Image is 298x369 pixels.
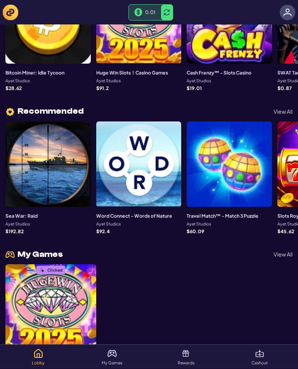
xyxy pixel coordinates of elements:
p: Cashout [251,361,268,365]
p: Ayet Studios [187,79,211,83]
div: Clicked [47,269,62,273]
img: heart [5,107,15,117]
img: logo [3,5,18,20]
p: Ayet Studios [5,79,30,83]
h3: Sea War: Raid [5,212,38,219]
p: Ayet Studios [187,222,211,227]
span: Recommended [17,107,84,116]
img: My Games [107,349,117,358]
img: money [5,251,15,260]
p: $ 28.62 [5,86,22,90]
img: Lobby [34,349,43,358]
p: View All [274,109,293,114]
p: $ 91.2 [96,86,109,90]
p: Rewards [178,361,194,365]
img: Clicked [39,268,45,273]
span: 0.01 [145,9,156,15]
p: Ayet Studios [5,222,30,227]
p: $ 60.09 [187,229,204,234]
h3: Word Connect - Words of Nature [96,212,172,219]
img: avatar [283,8,292,17]
p: Lobby [32,361,45,365]
img: Cashout [255,349,264,358]
span: My Games [17,251,63,259]
h3: Cash Frenzy™ - Slots Casino [187,69,251,76]
h3: Huge Win Slots！Casino Games [96,69,168,76]
p: $ 19.01 [187,86,202,90]
h3: Bitcoin Miner: Idle Tycoon [5,69,64,76]
p: $ 92.4 [96,229,110,234]
p: Ayet Studios [96,79,121,83]
p: Ayet Studios [96,222,121,227]
p: $ 45.62 [277,229,294,234]
p: $ 0.87 [277,86,292,90]
img: Rewards [181,349,191,358]
p: My Games [102,361,122,365]
p: $ 192.82 [5,229,24,234]
img: Money Bill [134,8,142,16]
p: View All [274,252,293,257]
h3: Travel Match™ - Match 3 Puzzle [187,212,258,219]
